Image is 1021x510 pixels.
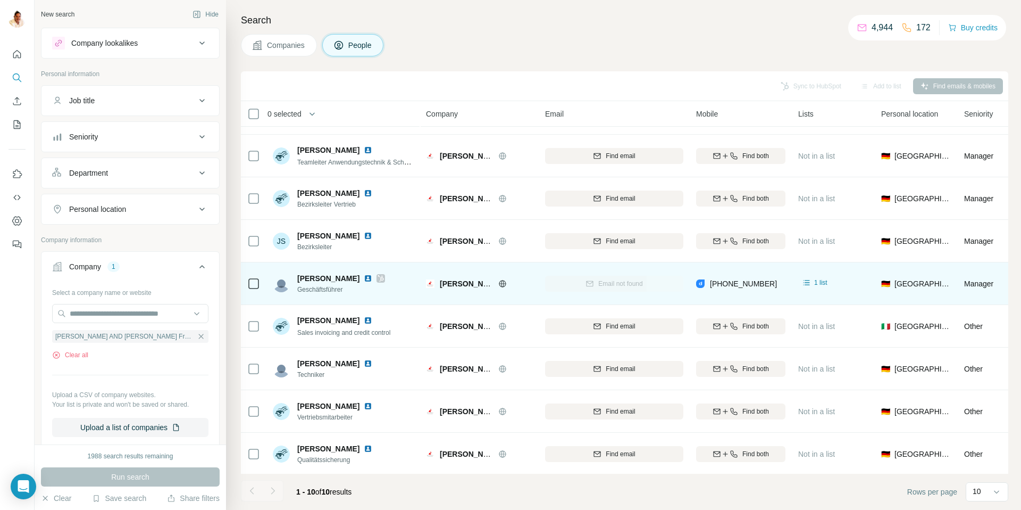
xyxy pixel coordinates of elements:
img: LinkedIn logo [364,316,372,325]
img: LinkedIn logo [364,189,372,198]
button: Find email [545,361,683,377]
img: Avatar [273,190,290,207]
span: 1 - 10 [296,488,315,496]
button: Clear [41,493,71,504]
p: Personal information [41,69,220,79]
button: Find email [545,318,683,334]
span: Not in a list [798,152,835,160]
p: Company information [41,235,220,245]
button: Hide [185,6,226,22]
div: Company lookalikes [71,38,138,48]
span: Qualitätssicherung [297,455,385,465]
span: [GEOGRAPHIC_DATA] [894,193,951,204]
img: LinkedIn logo [364,232,372,240]
span: Find both [742,236,769,246]
div: Company [69,261,101,272]
button: Find email [545,446,683,462]
img: Avatar [273,403,290,420]
button: Find email [545,233,683,249]
button: Dashboard [9,211,26,231]
img: LinkedIn logo [364,402,372,410]
img: Logo of Werner AND Mertz France Professional [426,407,434,416]
button: Find email [545,148,683,164]
button: Find both [696,318,785,334]
span: Bezirksleiter Vertrieb [297,200,385,209]
span: [PERSON_NAME] AND [PERSON_NAME] France Professional [55,332,195,341]
span: [PERSON_NAME] AND [PERSON_NAME] France Professional [440,152,658,160]
span: 1 list [814,278,827,287]
button: Save search [92,493,146,504]
button: Find both [696,148,785,164]
span: Find both [742,322,769,331]
span: Find both [742,449,769,459]
span: Manager [964,152,993,160]
span: [PERSON_NAME] AND [PERSON_NAME] France Professional [440,237,658,245]
div: Department [69,168,108,178]
span: Other [964,365,983,373]
img: Logo of Werner AND Mertz France Professional [426,237,434,245]
button: Company1 [41,254,219,284]
button: Find both [696,361,785,377]
button: Job title [41,88,219,113]
img: Avatar [273,446,290,463]
span: [PERSON_NAME] AND [PERSON_NAME] France Professional [440,194,658,203]
span: Find both [742,194,769,203]
img: Logo of Werner AND Mertz France Professional [426,279,434,288]
span: [PERSON_NAME] [297,443,359,454]
span: Techniker [297,370,385,380]
span: [GEOGRAPHIC_DATA] [894,151,951,161]
span: Find email [606,407,635,416]
span: Geschäftsführer [297,285,385,294]
span: Not in a list [798,322,835,331]
button: Use Surfe API [9,188,26,207]
span: Bezirksleiter [297,242,385,252]
span: Not in a list [798,450,835,458]
span: Company [426,109,458,119]
span: [PERSON_NAME] [297,145,359,155]
div: JS [273,233,290,250]
span: Rows per page [907,487,957,497]
span: Not in a list [798,407,835,416]
button: Use Surfe on LinkedIn [9,164,26,184]
span: 🇩🇪 [881,364,890,374]
span: Teamleiter Anwendungstechnik & Schulung [297,158,420,166]
img: Avatar [273,360,290,377]
span: Find email [606,364,635,374]
span: [PERSON_NAME] [297,358,359,369]
p: 10 [973,486,981,497]
button: Enrich CSV [9,92,26,111]
img: Logo of Werner AND Mertz France Professional [426,322,434,331]
button: Buy credits [948,20,998,35]
span: [PERSON_NAME] AND [PERSON_NAME] France Professional [440,450,658,458]
span: Find email [606,236,635,246]
span: Other [964,450,983,458]
span: Sales invoicing and credit control [297,329,390,336]
span: 🇩🇪 [881,278,890,289]
span: 🇮🇹 [881,321,890,332]
img: Avatar [273,147,290,164]
span: Find email [606,449,635,459]
img: Logo of Werner AND Mertz France Professional [426,450,434,458]
span: Manager [964,237,993,245]
button: Find both [696,446,785,462]
span: Find email [606,194,635,203]
span: Email [545,109,564,119]
span: Not in a list [798,365,835,373]
span: Seniority [964,109,993,119]
span: Find both [742,364,769,374]
span: 🇩🇪 [881,151,890,161]
div: Seniority [69,131,98,142]
span: Not in a list [798,194,835,203]
span: 10 [322,488,330,496]
span: Not in a list [798,237,835,245]
div: Select a company name or website [52,284,208,298]
span: Manager [964,279,993,288]
span: [GEOGRAPHIC_DATA] [894,406,951,417]
span: [PERSON_NAME] AND [PERSON_NAME] France Professional [440,365,658,373]
button: Department [41,160,219,186]
span: Mobile [696,109,718,119]
img: Logo of Werner AND Mertz France Professional [426,152,434,160]
span: Other [964,322,983,331]
span: [GEOGRAPHIC_DATA] [894,364,951,374]
img: LinkedIn logo [364,445,372,453]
